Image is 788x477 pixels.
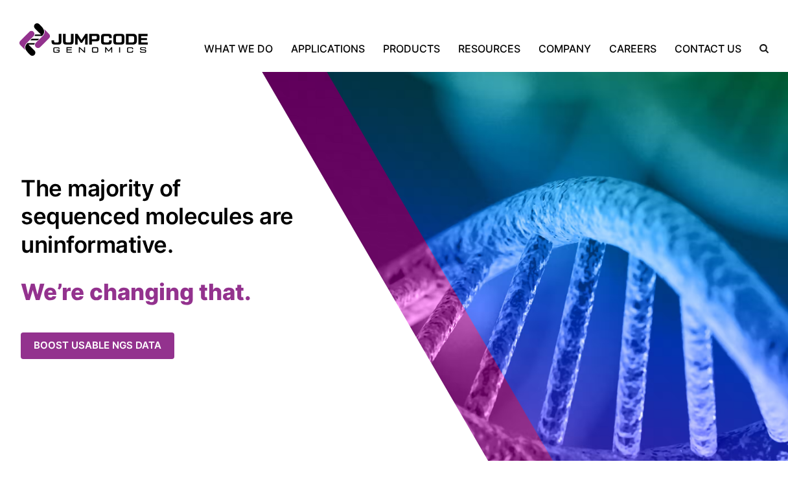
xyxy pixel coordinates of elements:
a: Boost usable NGS data [21,332,174,359]
a: Products [374,41,449,56]
a: Resources [449,41,529,56]
a: Company [529,41,600,56]
a: Careers [600,41,666,56]
h1: The majority of sequenced molecules are uninformative. [21,174,296,259]
label: Search the site. [750,44,769,53]
a: Applications [282,41,374,56]
a: What We Do [204,41,282,56]
nav: Primary Navigation [148,41,750,56]
a: Contact Us [666,41,750,56]
h2: We’re changing that. [21,278,415,307]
